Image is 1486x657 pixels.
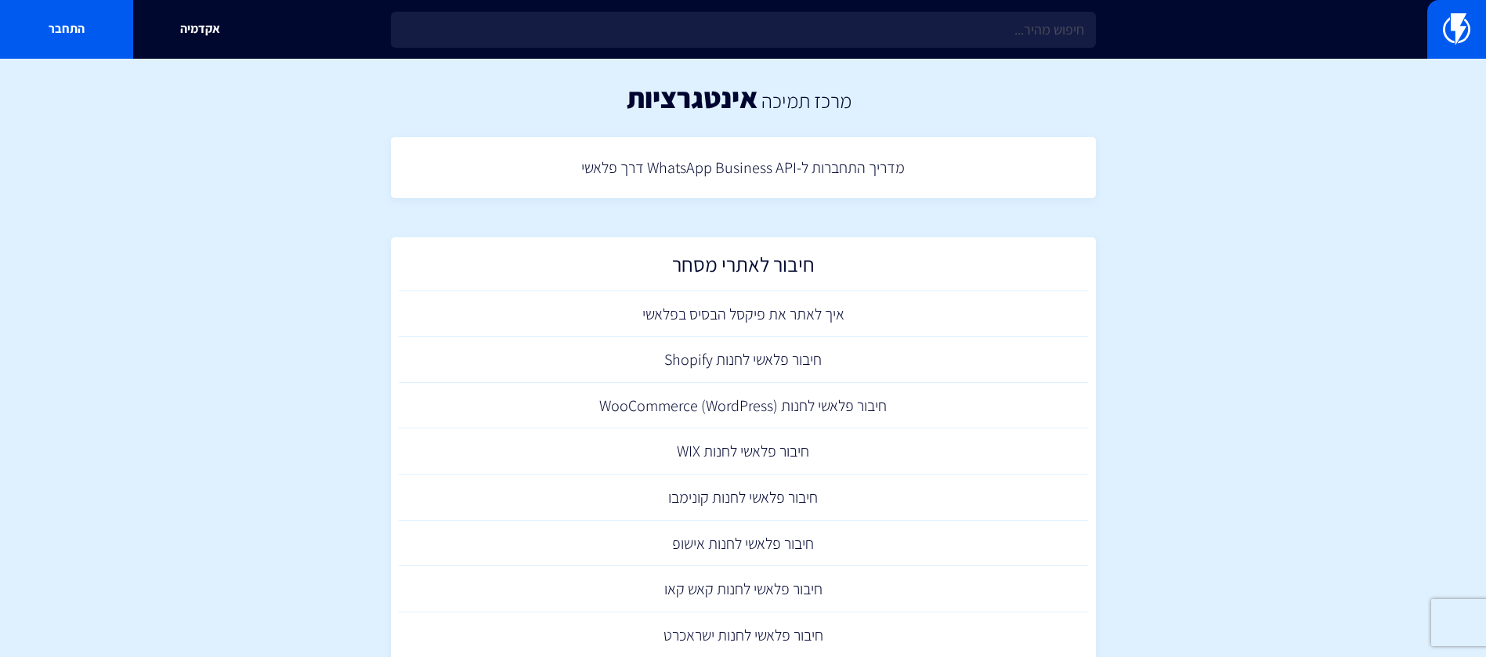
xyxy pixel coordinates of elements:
a: מדריך התחברות ל-WhatsApp Business API דרך פלאשי [399,145,1088,191]
input: חיפוש מהיר... [391,12,1096,48]
a: חיבור פלאשי לחנות קאש קאו [399,566,1088,612]
a: מרכז תמיכה [761,87,851,114]
h1: אינטגרציות [627,82,757,114]
a: חיבור פלאשי לחנות WIX [399,428,1088,475]
a: חיבור פלאשי לחנות (WooCommerce (WordPress [399,383,1088,429]
h2: חיבור לאתרי מסחר [407,253,1080,283]
a: איך לאתר את פיקסל הבסיס בפלאשי [399,291,1088,338]
a: חיבור פלאשי לחנות אישופ [399,521,1088,567]
a: חיבור פלאשי לחנות קונימבו [399,475,1088,521]
a: חיבור פלאשי לחנות Shopify [399,337,1088,383]
a: חיבור לאתרי מסחר [399,245,1088,291]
